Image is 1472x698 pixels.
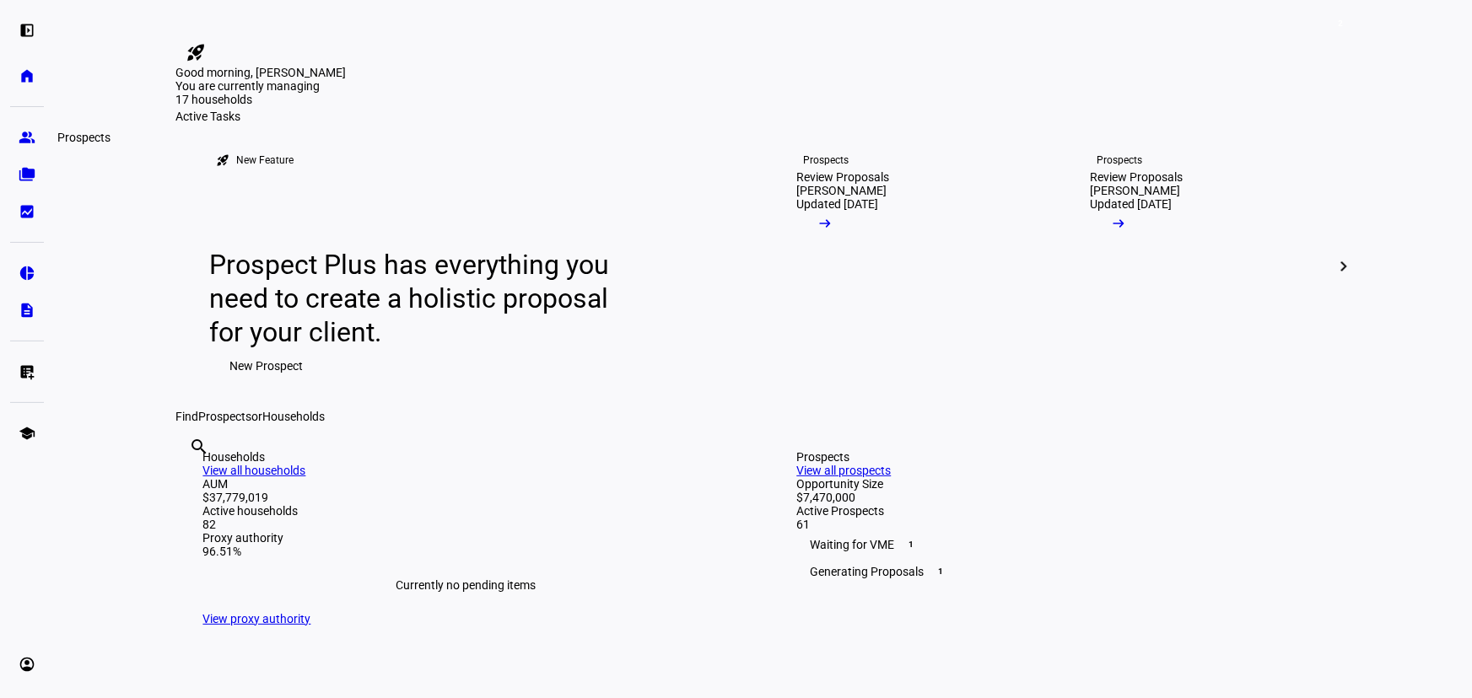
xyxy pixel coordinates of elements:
[203,450,730,464] div: Households
[199,410,252,423] span: Prospects
[19,129,35,146] eth-mat-symbol: group
[935,565,948,578] span: 1
[210,248,626,349] div: Prospect Plus has everything you need to create a holistic proposal for your client.
[186,42,207,62] mat-icon: rocket_launch
[10,121,44,154] a: group
[1335,17,1348,30] span: 2
[797,477,1324,491] div: Opportunity Size
[10,256,44,290] a: pie_chart
[203,612,311,626] a: View proxy authority
[1334,256,1354,277] mat-icon: chevron_right
[19,265,35,282] eth-mat-symbol: pie_chart
[230,349,304,383] span: New Prospect
[203,477,730,491] div: AUM
[263,410,326,423] span: Households
[203,545,730,558] div: 96.51%
[190,459,193,480] input: Enter name of prospect or household
[19,656,35,673] eth-mat-symbol: account_circle
[797,170,890,184] div: Review Proposals
[797,184,887,197] div: [PERSON_NAME]
[19,302,35,319] eth-mat-symbol: description
[817,215,834,232] mat-icon: arrow_right_alt
[797,491,1324,504] div: $7,470,000
[1097,153,1143,167] div: Prospects
[237,153,294,167] div: New Feature
[176,110,1351,123] div: Active Tasks
[203,464,306,477] a: View all households
[203,558,730,612] div: Currently no pending items
[19,363,35,380] eth-mat-symbol: list_alt_add
[19,166,35,183] eth-mat-symbol: folder_copy
[210,349,324,383] button: New Prospect
[804,153,849,167] div: Prospects
[176,66,1351,79] div: Good morning, [PERSON_NAME]
[10,158,44,191] a: folder_copy
[176,410,1351,423] div: Find or
[10,293,44,327] a: description
[19,203,35,220] eth-mat-symbol: bid_landscape
[203,504,730,518] div: Active households
[203,491,730,504] div: $37,779,019
[797,558,1324,585] div: Generating Proposals
[176,93,345,110] div: 17 households
[1064,123,1344,410] a: ProspectsReview Proposals[PERSON_NAME]Updated [DATE]
[176,79,321,93] span: You are currently managing
[10,195,44,228] a: bid_landscape
[1091,170,1184,184] div: Review Proposals
[10,59,44,93] a: home
[190,437,210,457] mat-icon: search
[217,153,230,167] mat-icon: rocket_launch
[51,127,117,148] div: Prospects
[19,425,35,442] eth-mat-symbol: school
[1091,184,1181,197] div: [PERSON_NAME]
[797,504,1324,518] div: Active Prospects
[797,450,1324,464] div: Prospects
[770,123,1050,410] a: ProspectsReview Proposals[PERSON_NAME]Updated [DATE]
[19,22,35,39] eth-mat-symbol: left_panel_open
[1091,197,1173,211] div: Updated [DATE]
[19,67,35,84] eth-mat-symbol: home
[203,531,730,545] div: Proxy authority
[797,531,1324,558] div: Waiting for VME
[1111,215,1128,232] mat-icon: arrow_right_alt
[797,464,892,477] a: View all prospects
[797,518,1324,531] div: 61
[203,518,730,531] div: 82
[905,538,919,551] span: 1
[797,197,879,211] div: Updated [DATE]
